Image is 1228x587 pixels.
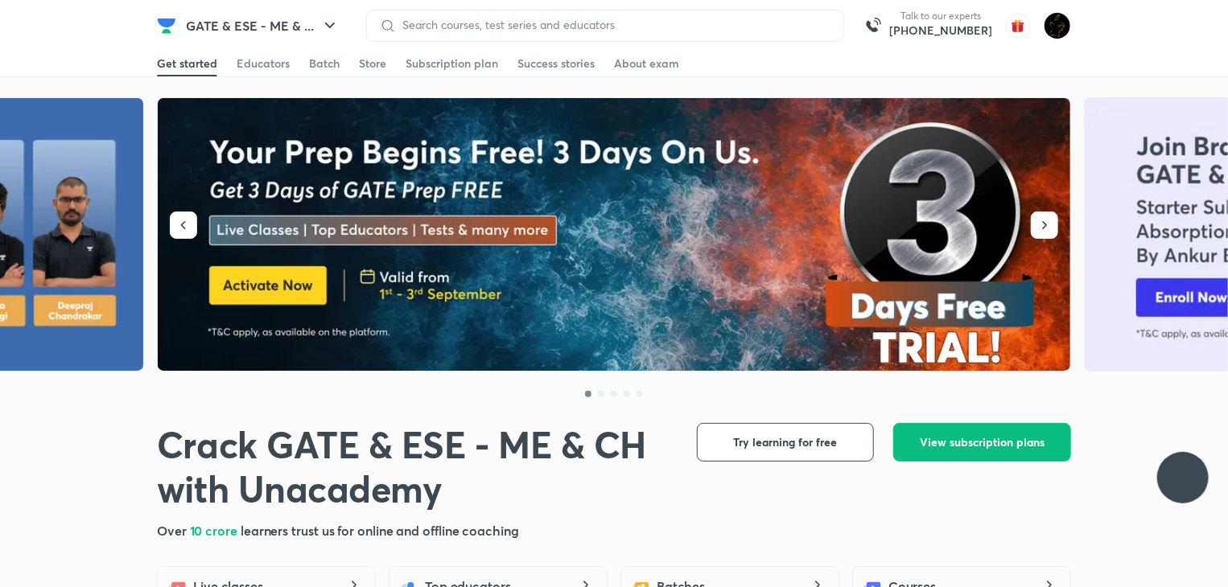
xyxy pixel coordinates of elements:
[517,51,595,76] a: Success stories
[237,51,290,76] a: Educators
[176,10,349,42] button: GATE & ESE - ME & ...
[697,423,874,462] button: Try learning for free
[241,522,519,539] span: learners trust us for online and offline coaching
[309,55,340,72] div: Batch
[734,434,838,450] span: Try learning for free
[857,10,889,42] img: call-us
[157,522,190,539] span: Over
[889,23,992,39] a: [PHONE_NUMBER]
[157,55,217,72] div: Get started
[309,51,340,76] a: Batch
[920,434,1045,450] span: View subscription plans
[889,10,992,23] p: Talk to our experts
[359,55,386,72] div: Store
[1173,468,1193,487] img: ttu
[157,16,176,35] img: Company Logo
[359,51,386,76] a: Store
[157,423,671,511] h1: Crack GATE & ESE - ME & CH with Unacademy
[157,51,217,76] a: Get started
[190,522,241,539] span: 10 crore
[406,51,498,76] a: Subscription plan
[406,55,498,72] div: Subscription plan
[1005,13,1031,39] img: avatar
[517,55,595,72] div: Success stories
[614,55,679,72] div: About exam
[614,51,679,76] a: About exam
[893,423,1071,462] button: View subscription plans
[396,18,830,31] input: Search courses, test series and educators
[237,55,290,72] div: Educators
[1044,12,1071,39] img: Ranit Maity01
